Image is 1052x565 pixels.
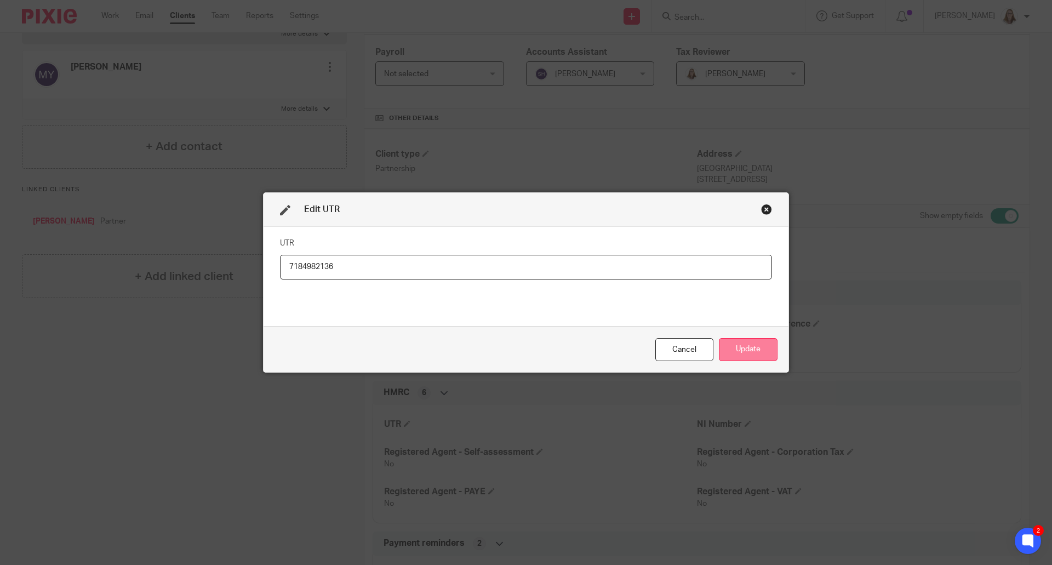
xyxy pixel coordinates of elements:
[719,338,777,362] button: Update
[761,204,772,215] div: Close this dialog window
[304,205,340,214] span: Edit UTR
[280,238,294,249] label: UTR
[1033,525,1044,536] div: 2
[655,338,713,362] div: Close this dialog window
[280,255,772,279] input: UTR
